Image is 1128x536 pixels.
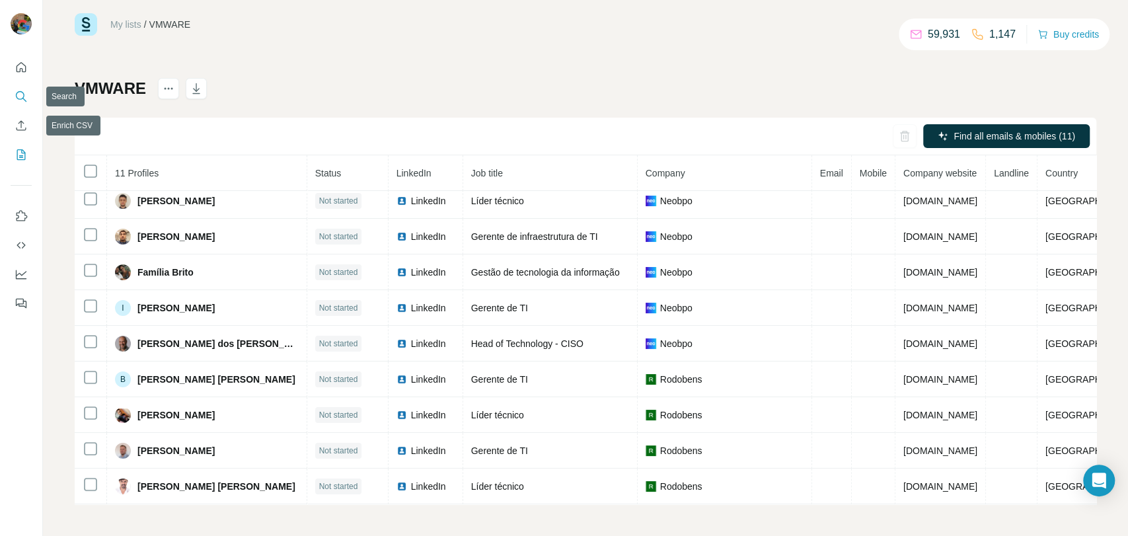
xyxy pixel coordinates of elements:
[11,204,32,228] button: Use Surfe on LinkedIn
[396,196,407,206] img: LinkedIn logo
[660,230,693,243] span: Neobpo
[646,303,656,313] img: company-logo
[660,194,693,208] span: Neobpo
[319,302,358,314] span: Not started
[660,301,693,315] span: Neobpo
[137,301,215,315] span: [PERSON_NAME]
[660,480,702,493] span: Rodobens
[11,291,32,315] button: Feedback
[11,262,32,286] button: Dashboard
[115,479,131,494] img: Avatar
[319,373,358,385] span: Not started
[646,168,685,178] span: Company
[646,267,656,278] img: company-logo
[115,229,131,245] img: Avatar
[903,445,977,456] span: [DOMAIN_NAME]
[396,445,407,456] img: LinkedIn logo
[396,267,407,278] img: LinkedIn logo
[903,168,977,178] span: Company website
[1083,465,1115,496] div: Open Intercom Messenger
[660,373,702,386] span: Rodobens
[75,13,97,36] img: Surfe Logo
[471,374,528,385] span: Gerente de TI
[144,18,147,31] li: /
[137,337,299,350] span: [PERSON_NAME] dos [PERSON_NAME]
[319,266,358,278] span: Not started
[646,338,656,349] img: company-logo
[115,264,131,280] img: Avatar
[319,445,358,457] span: Not started
[319,195,358,207] span: Not started
[158,78,179,99] button: actions
[115,443,131,459] img: Avatar
[1045,168,1078,178] span: Country
[860,168,887,178] span: Mobile
[646,374,656,385] img: company-logo
[660,408,702,422] span: Rodobens
[11,143,32,167] button: My lists
[115,300,131,316] div: I
[903,481,977,492] span: [DOMAIN_NAME]
[396,231,407,242] img: LinkedIn logo
[319,409,358,421] span: Not started
[660,444,702,457] span: Rodobens
[411,266,446,279] span: LinkedIn
[411,480,446,493] span: LinkedIn
[319,480,358,492] span: Not started
[471,338,583,349] span: Head of Technology - CISO
[396,168,432,178] span: LinkedIn
[115,371,131,387] div: B
[319,338,358,350] span: Not started
[903,231,977,242] span: [DOMAIN_NAME]
[137,230,215,243] span: [PERSON_NAME]
[315,168,342,178] span: Status
[411,408,446,422] span: LinkedIn
[954,130,1075,143] span: Find all emails & mobiles (11)
[11,233,32,257] button: Use Surfe API
[137,408,215,422] span: [PERSON_NAME]
[903,196,977,206] span: [DOMAIN_NAME]
[903,338,977,349] span: [DOMAIN_NAME]
[471,481,524,492] span: Líder técnico
[660,337,693,350] span: Neobpo
[923,124,1090,148] button: Find all emails & mobiles (11)
[903,374,977,385] span: [DOMAIN_NAME]
[411,194,446,208] span: LinkedIn
[115,168,159,178] span: 11 Profiles
[994,168,1029,178] span: Landline
[11,114,32,137] button: Enrich CSV
[75,78,146,99] h1: VMWARE
[411,230,446,243] span: LinkedIn
[110,19,141,30] a: My lists
[137,266,194,279] span: Família Brito
[903,267,977,278] span: [DOMAIN_NAME]
[115,193,131,209] img: Avatar
[989,26,1016,42] p: 1,147
[396,338,407,349] img: LinkedIn logo
[411,444,446,457] span: LinkedIn
[11,56,32,79] button: Quick start
[471,410,524,420] span: Líder técnico
[471,267,620,278] span: Gestão de tecnologia da informação
[11,85,32,108] button: Search
[1037,25,1099,44] button: Buy credits
[411,373,446,386] span: LinkedIn
[396,374,407,385] img: LinkedIn logo
[471,168,503,178] span: Job title
[396,303,407,313] img: LinkedIn logo
[903,303,977,313] span: [DOMAIN_NAME]
[137,373,295,386] span: [PERSON_NAME] [PERSON_NAME]
[411,337,446,350] span: LinkedIn
[137,444,215,457] span: [PERSON_NAME]
[319,231,358,243] span: Not started
[115,336,131,352] img: Avatar
[411,301,446,315] span: LinkedIn
[646,481,656,492] img: company-logo
[471,445,528,456] span: Gerente de TI
[471,303,528,313] span: Gerente de TI
[396,481,407,492] img: LinkedIn logo
[820,168,843,178] span: Email
[137,480,295,493] span: [PERSON_NAME] [PERSON_NAME]
[115,407,131,423] img: Avatar
[646,410,656,420] img: company-logo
